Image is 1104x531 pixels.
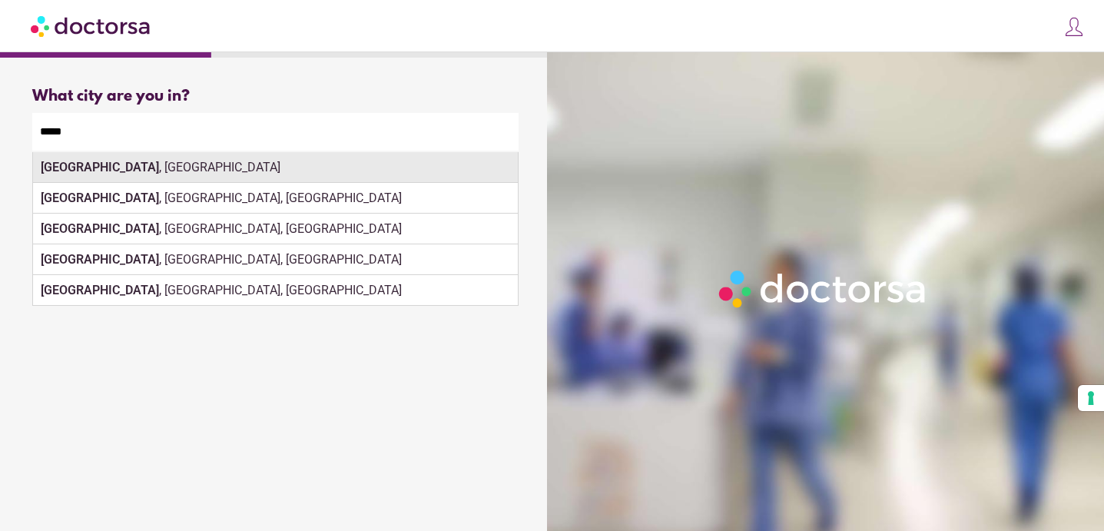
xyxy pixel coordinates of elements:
strong: [GEOGRAPHIC_DATA] [41,160,159,174]
div: What city are you in? [32,88,519,105]
div: , [GEOGRAPHIC_DATA], [GEOGRAPHIC_DATA] [33,244,518,275]
div: , [GEOGRAPHIC_DATA], [GEOGRAPHIC_DATA] [33,183,518,214]
button: Your consent preferences for tracking technologies [1078,385,1104,411]
img: Doctorsa.com [31,8,152,43]
div: , [GEOGRAPHIC_DATA], [GEOGRAPHIC_DATA] [33,275,518,306]
strong: [GEOGRAPHIC_DATA] [41,191,159,205]
div: , [GEOGRAPHIC_DATA], [GEOGRAPHIC_DATA] [33,214,518,244]
div: Make sure the city you pick is where you need assistance. [32,151,519,184]
img: icons8-customer-100.png [1063,16,1085,38]
strong: [GEOGRAPHIC_DATA] [41,252,159,267]
img: Logo-Doctorsa-trans-White-partial-flat.png [713,264,933,314]
div: , [GEOGRAPHIC_DATA] [33,152,518,183]
button: Continue [434,234,519,273]
strong: [GEOGRAPHIC_DATA] [41,283,159,297]
strong: [GEOGRAPHIC_DATA] [41,221,159,236]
